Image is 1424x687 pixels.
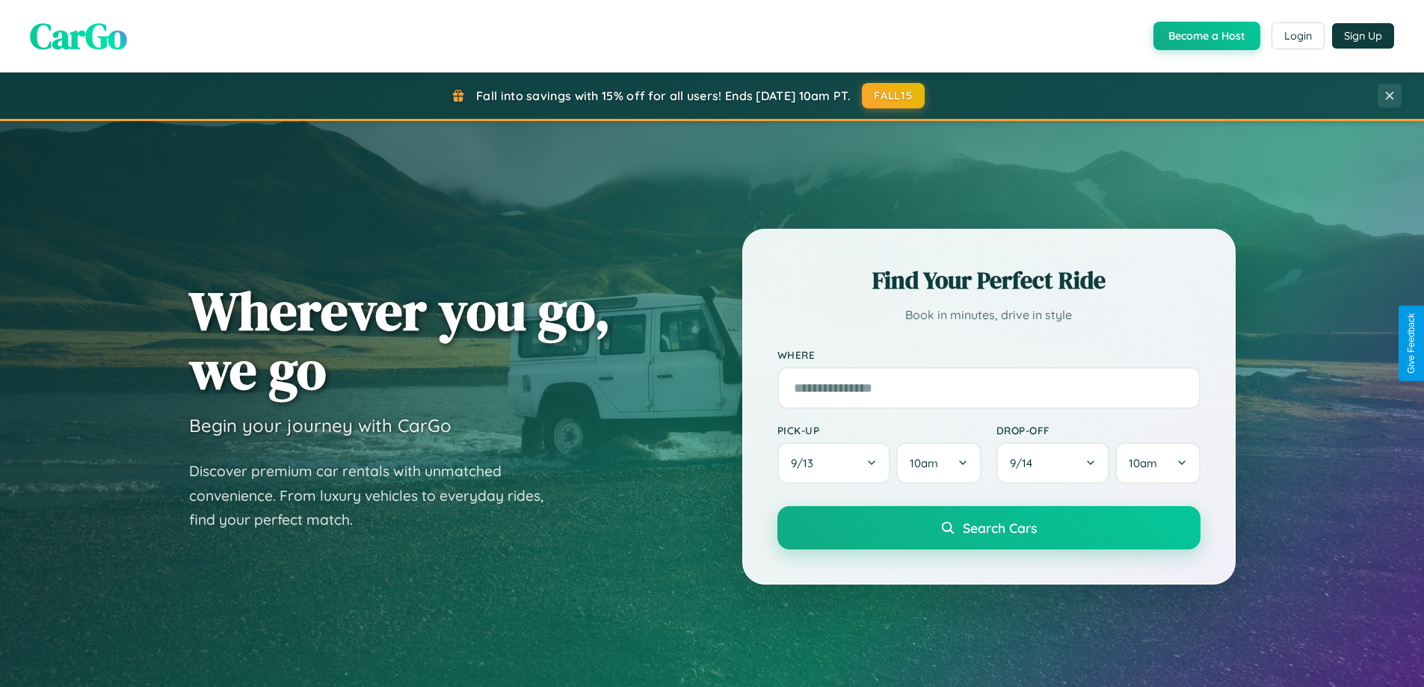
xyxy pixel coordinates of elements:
[963,520,1037,536] span: Search Cars
[896,443,981,484] button: 10am
[777,264,1200,297] h2: Find Your Perfect Ride
[1115,443,1200,484] button: 10am
[1010,456,1040,470] span: 9 / 14
[1406,313,1417,374] div: Give Feedback
[862,83,925,108] button: FALL15
[30,11,127,61] span: CarGo
[1332,23,1394,49] button: Sign Up
[1153,22,1260,50] button: Become a Host
[1272,22,1325,49] button: Login
[791,456,821,470] span: 9 / 13
[996,424,1200,437] label: Drop-off
[996,443,1110,484] button: 9/14
[777,348,1200,361] label: Where
[189,281,611,399] h1: Wherever you go, we go
[476,88,851,103] span: Fall into savings with 15% off for all users! Ends [DATE] 10am PT.
[777,506,1200,549] button: Search Cars
[777,424,981,437] label: Pick-up
[777,443,891,484] button: 9/13
[189,414,451,437] h3: Begin your journey with CarGo
[189,459,563,532] p: Discover premium car rentals with unmatched convenience. From luxury vehicles to everyday rides, ...
[910,456,938,470] span: 10am
[1129,456,1157,470] span: 10am
[777,304,1200,326] p: Book in minutes, drive in style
